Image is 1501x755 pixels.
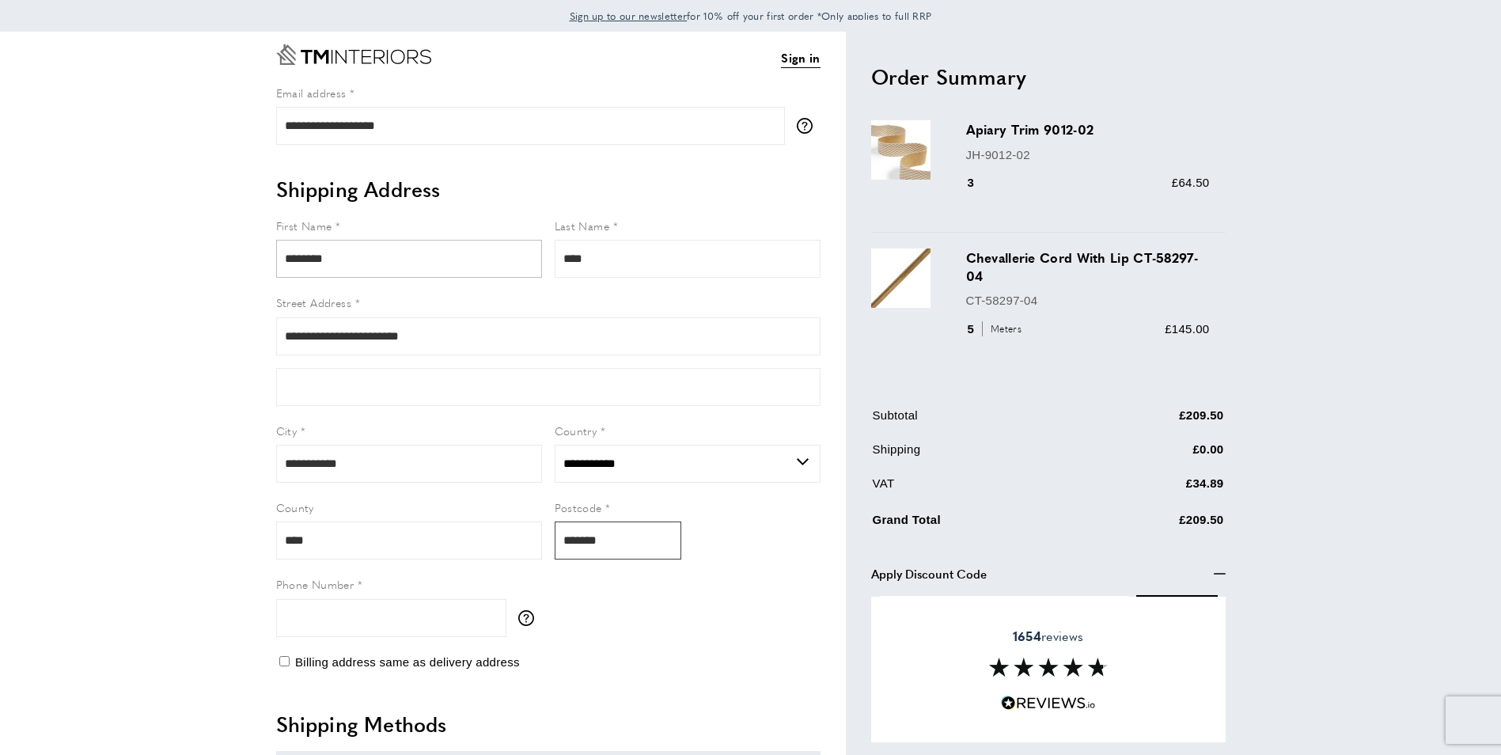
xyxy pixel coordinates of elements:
span: Email address [276,85,347,101]
span: for 10% off your first order *Only applies to full RRP [570,9,932,23]
td: £0.00 [1086,440,1224,471]
td: Shipping [873,440,1085,471]
span: £64.50 [1172,176,1210,189]
button: More information [797,118,821,134]
p: JH-9012-02 [966,146,1210,165]
strong: 1654 [1013,627,1041,645]
span: Billing address same as delivery address [295,655,520,669]
span: Last Name [555,218,610,233]
h2: Shipping Methods [276,710,821,738]
span: reviews [1013,628,1083,644]
td: Subtotal [873,406,1085,437]
td: VAT [873,474,1085,505]
img: Reviews.io 5 stars [1001,696,1096,711]
h3: Chevallerie Cord With Lip CT-58297-04 [966,249,1210,285]
img: Chevallerie Cord With Lip CT-58297-04 [871,249,931,308]
span: Sign up to our newsletter [570,9,688,23]
td: £209.50 [1086,508,1224,542]
h2: Order Summary [871,63,1226,91]
td: £209.50 [1086,406,1224,437]
span: £145.00 [1165,322,1209,336]
a: Sign in [781,48,820,68]
div: 5 [966,320,1027,339]
span: Postcode [555,499,602,515]
img: Apiary Trim 9012-02 [871,120,931,180]
img: Reviews section [989,658,1108,677]
span: Apply Discount Code [871,564,987,583]
a: Go to Home page [276,44,431,65]
span: Country [555,423,597,438]
span: County [276,499,314,515]
div: 3 [966,173,997,192]
span: First Name [276,218,332,233]
span: Street Address [276,294,352,310]
span: Meters [982,321,1025,336]
input: Billing address same as delivery address [279,656,290,666]
button: Apply Coupon [1136,595,1218,633]
p: CT-58297-04 [966,291,1210,310]
td: £34.89 [1086,474,1224,505]
span: Phone Number [276,576,354,592]
button: More information [518,610,542,626]
a: Sign up to our newsletter [570,8,688,24]
span: City [276,423,298,438]
h2: Shipping Address [276,175,821,203]
h3: Apiary Trim 9012-02 [966,120,1210,138]
td: Grand Total [873,508,1085,542]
